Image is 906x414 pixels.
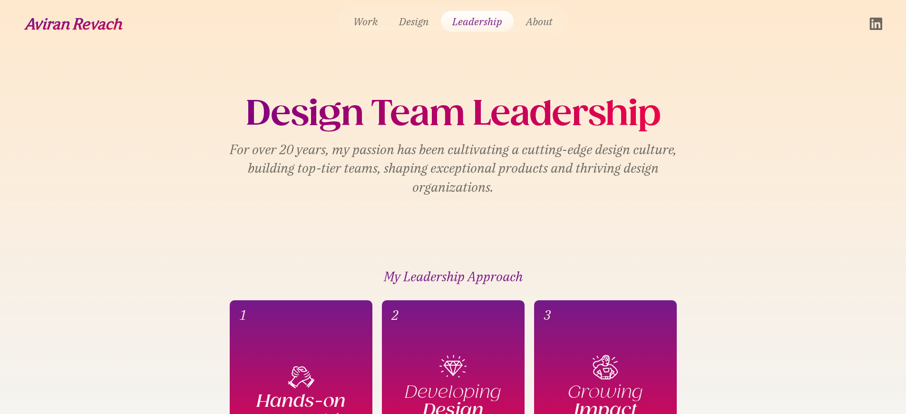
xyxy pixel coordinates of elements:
span: Developing [405,382,501,401]
span: Hands-on [256,392,346,411]
a: Work [345,11,387,32]
p: For over 20 years, my passion has been cultivating a cutting-edge design culture, building top-ti... [226,140,681,196]
div: 3 [544,307,551,323]
div: My Leadership Approach [384,267,523,286]
div: 2 [391,307,399,323]
h1: Design Team Leadership [246,95,660,132]
div: 1 [239,307,246,323]
a: home [24,18,123,30]
a: Design [390,11,437,32]
a: Leadership [441,11,514,32]
a: About [517,11,561,32]
img: Aviran Revach [24,18,123,30]
span: Growing [568,382,643,401]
